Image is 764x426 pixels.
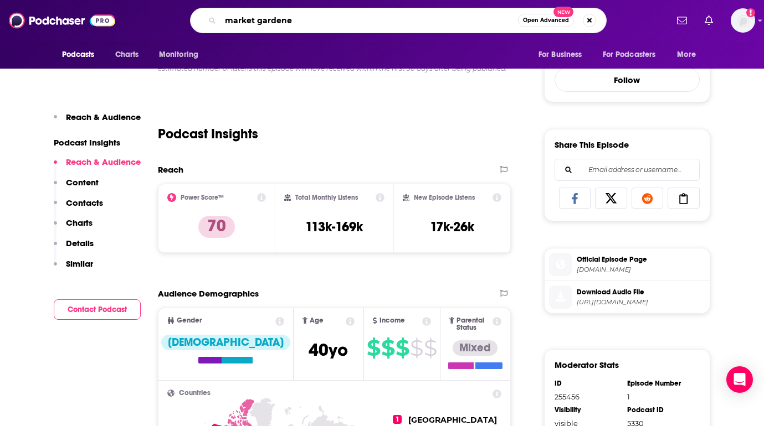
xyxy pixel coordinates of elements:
div: 255456 [555,392,620,401]
div: ID [555,379,620,388]
button: open menu [151,44,213,65]
h3: 113k-169k [305,219,363,235]
span: $ [381,339,394,357]
a: Charts [108,44,146,65]
span: Download Audio File [577,287,705,297]
div: Open Intercom Messenger [726,366,753,393]
h2: New Episode Listens [414,194,475,201]
div: Podcast ID [627,406,693,414]
span: Parental Status [457,317,491,331]
div: Visibility [555,406,620,414]
span: Income [380,317,405,324]
span: [GEOGRAPHIC_DATA] [408,415,497,425]
span: Age [310,317,324,324]
a: Share on Reddit [632,188,664,209]
a: Show notifications dropdown [700,11,717,30]
span: Open Advanced [523,18,569,23]
div: Episode Number [627,379,693,388]
p: Similar [66,258,93,269]
span: 1 [393,415,402,424]
button: Similar [54,258,93,279]
h2: Total Monthly Listens [295,194,358,201]
button: Follow [555,67,700,92]
img: Podchaser - Follow, Share and Rate Podcasts [9,10,115,31]
p: Charts [66,217,93,228]
h2: Audience Demographics [158,288,259,299]
h2: Power Score™ [181,194,224,201]
p: Content [66,177,99,188]
a: Share on Facebook [559,188,591,209]
button: open menu [669,44,710,65]
p: 70 [198,216,235,238]
a: Official Episode Page[DOMAIN_NAME] [549,253,705,276]
div: 1 [627,392,693,401]
button: Reach & Audience [54,157,141,177]
button: Open AdvancedNew [518,14,574,27]
span: https://api.spreaker.com/download/episode/61331420/sally_fallon_initial_podcast.mp3 [577,298,705,306]
input: Search podcasts, credits, & more... [221,12,518,29]
span: $ [424,339,437,357]
a: Download Audio File[URL][DOMAIN_NAME] [549,285,705,309]
span: Monitoring [159,47,198,63]
span: Podcasts [62,47,95,63]
span: More [677,47,696,63]
button: Charts [54,217,93,238]
button: Show profile menu [731,8,755,33]
button: Content [54,177,99,198]
span: spreaker.com [577,266,705,274]
button: Contact Podcast [54,299,141,320]
div: Search podcasts, credits, & more... [190,8,607,33]
p: Contacts [66,198,103,208]
span: $ [396,339,409,357]
button: Reach & Audience [54,112,141,132]
a: Show notifications dropdown [673,11,691,30]
span: Countries [179,389,211,397]
a: Copy Link [668,188,700,209]
button: open menu [531,44,596,65]
img: User Profile [731,8,755,33]
span: 40 yo [309,339,348,361]
h3: 17k-26k [430,219,474,235]
button: open menu [54,44,109,65]
a: Share on X/Twitter [595,188,627,209]
svg: Add a profile image [746,8,755,17]
p: Podcast Insights [54,137,141,148]
span: Charts [115,47,139,63]
span: Official Episode Page [577,254,705,264]
h3: Moderator Stats [555,360,619,370]
div: Search followers [555,159,700,181]
span: $ [410,339,423,357]
h2: Podcast Insights [158,126,258,142]
span: New [553,7,573,17]
p: Reach & Audience [66,112,141,122]
span: For Business [539,47,582,63]
span: For Podcasters [603,47,656,63]
span: Gender [177,317,202,324]
h3: Share This Episode [555,139,629,150]
button: open menu [596,44,672,65]
span: $ [367,339,380,357]
h2: Reach [158,164,183,175]
p: Reach & Audience [66,157,141,167]
span: Logged in as Rbaldwin [731,8,755,33]
div: Mixed [453,340,498,356]
p: Details [66,238,94,248]
input: Email address or username... [564,159,690,180]
button: Contacts [54,198,103,218]
button: Details [54,238,94,258]
div: [DEMOGRAPHIC_DATA] [161,335,290,350]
